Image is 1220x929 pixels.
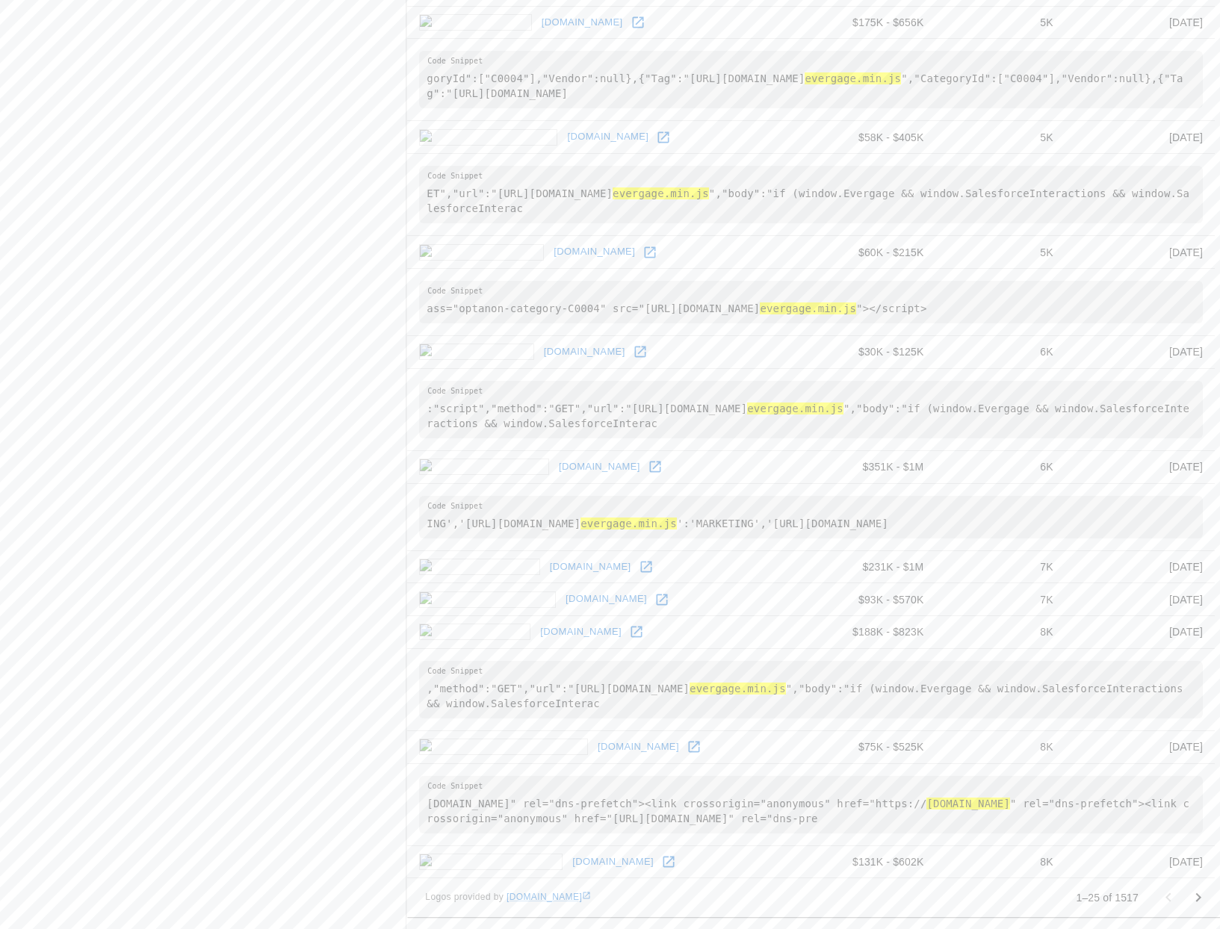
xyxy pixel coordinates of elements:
pre: [DOMAIN_NAME]" rel="dns-prefetch"><link crossorigin="anonymous" href="https:// " rel="dns-prefetc... [419,776,1203,833]
a: [DOMAIN_NAME] [546,556,635,579]
td: 7K [935,583,1065,616]
td: [DATE] [1065,583,1215,616]
img: amtrak.com icon [419,244,544,261]
a: Open cengage.com in new window [651,588,673,611]
a: [DOMAIN_NAME] [594,736,683,759]
hl: evergage.min.js [747,403,843,414]
td: $60K - $215K [798,236,936,269]
a: [DOMAIN_NAME] [569,851,657,874]
hl: [DOMAIN_NAME] [926,798,1010,810]
td: $131K - $602K [798,845,936,878]
td: 5K [935,6,1065,39]
img: stjude.org icon [419,14,531,31]
td: $231K - $1M [798,550,936,583]
pre: ING','[URL][DOMAIN_NAME] ':'MARKETING','[URL][DOMAIN_NAME] [419,496,1203,538]
a: Open amtrak.com in new window [639,241,661,264]
a: [DOMAIN_NAME] [555,456,644,479]
a: Open westernunion.com in new window [683,736,705,758]
td: [DATE] [1065,336,1215,369]
td: $93K - $570K [798,583,936,616]
a: [DOMAIN_NAME] [550,240,639,264]
td: [DATE] [1065,616,1215,649]
td: 8K [935,730,1065,763]
a: Open ama-assn.org in new window [652,126,675,149]
pre: :"script","method":"GET","url":"[URL][DOMAIN_NAME] ","body":"if (window.Evergage && window.Salesf... [419,381,1203,438]
pre: ,"method":"GET","url":"[URL][DOMAIN_NAME] ","body":"if (window.Evergage && window.SalesforceInter... [419,661,1203,718]
td: $175K - $656K [798,6,936,39]
img: westernunion.com icon [419,739,588,755]
iframe: Drift Widget Chat Controller [1145,823,1202,880]
hl: evergage.min.js [690,683,786,695]
img: ama-assn.org icon [419,129,557,146]
img: overstock.com icon [419,854,563,870]
a: [DOMAIN_NAME] [507,892,591,902]
a: Open stltoday.com in new window [644,456,666,478]
hl: evergage.min.js [805,72,901,84]
a: [DOMAIN_NAME] [538,11,627,34]
span: Logos provided by [425,890,591,905]
td: [DATE] [1065,121,1215,154]
img: stltoday.com icon [419,459,549,475]
td: [DATE] [1065,450,1215,483]
td: [DATE] [1065,236,1215,269]
img: fidelity.com icon [419,559,539,575]
pre: ET","url":"[URL][DOMAIN_NAME] ","body":"if (window.Evergage && window.SalesforceInteractions && w... [419,166,1203,223]
td: 5K [935,121,1065,154]
td: $58K - $405K [798,121,936,154]
td: $30K - $125K [798,336,936,369]
td: 8K [935,616,1065,649]
td: $188K - $823K [798,616,936,649]
td: $351K - $1M [798,450,936,483]
p: 1–25 of 1517 [1076,890,1139,905]
a: [DOMAIN_NAME] [536,621,625,644]
td: 6K [935,450,1065,483]
button: Go to next page [1183,883,1213,913]
hl: evergage.min.js [580,518,677,529]
a: [DOMAIN_NAME] [540,341,629,364]
td: [DATE] [1065,730,1215,763]
hl: evergage.min.js [613,187,709,199]
img: bose.com icon [419,624,530,640]
a: Open stjude.org in new window [627,11,649,34]
td: [DATE] [1065,550,1215,583]
img: cengage.com icon [419,591,556,608]
td: 5K [935,236,1065,269]
a: Open bose.com in new window [625,621,648,643]
a: Open overstock.com in new window [657,851,680,873]
td: 6K [935,336,1065,369]
a: Open fidelity.com in new window [635,556,657,578]
td: $75K - $525K [798,730,936,763]
td: [DATE] [1065,6,1215,39]
a: [DOMAIN_NAME] [562,588,651,611]
td: 8K [935,845,1065,878]
pre: ass="optanon-category-C0004" src="[URL][DOMAIN_NAME] "></script> [419,281,1203,323]
td: [DATE] [1065,845,1215,878]
img: cmgfi.com icon [419,344,533,360]
a: Open cmgfi.com in new window [629,341,651,363]
a: [DOMAIN_NAME] [563,125,652,149]
pre: goryId":["C0004"],"Vendor":null},{"Tag":"[URL][DOMAIN_NAME] ","CategoryId":["C0004"],"Vendor":nul... [419,51,1203,108]
hl: evergage.min.js [760,302,856,314]
td: 7K [935,550,1065,583]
